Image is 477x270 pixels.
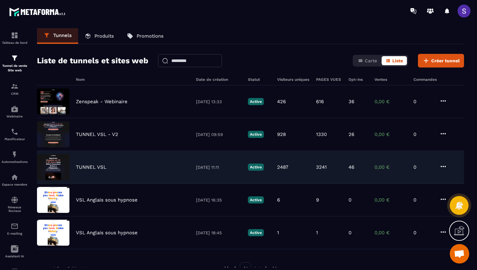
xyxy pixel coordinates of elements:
[2,100,28,123] a: automationsautomationsWebinaire
[2,232,28,235] p: E-mailing
[2,146,28,168] a: automationsautomationsAutomatisations
[120,28,170,44] a: Promotions
[248,77,271,82] h6: Statut
[277,99,286,104] p: 426
[2,254,28,258] p: Assistant IA
[382,56,407,65] button: Liste
[2,217,28,240] a: emailemailE-mailing
[2,64,28,73] p: Tunnel de vente Site web
[248,131,264,138] p: Active
[11,54,18,62] img: formation
[450,244,469,264] div: Ouvrir le chat
[2,191,28,217] a: social-networksocial-networkRéseaux Sociaux
[413,99,433,104] p: 0
[413,230,433,236] p: 0
[9,6,67,18] img: logo
[53,32,72,38] p: Tunnels
[374,164,407,170] p: 0,00 €
[11,31,18,39] img: formation
[374,77,407,82] h6: Ventes
[2,41,28,44] p: Tableau de bord
[418,54,464,67] button: Créer tunnel
[349,230,351,236] p: 0
[354,56,381,65] button: Carte
[349,164,354,170] p: 46
[349,197,351,203] p: 0
[37,187,69,213] img: image
[392,58,403,63] span: Liste
[11,128,18,136] img: scheduler
[349,131,354,137] p: 26
[316,164,327,170] p: 3241
[2,137,28,141] p: Planificateur
[196,77,241,82] h6: Date de création
[11,105,18,113] img: automations
[431,57,460,64] span: Créer tunnel
[137,33,164,39] p: Promotions
[374,131,407,137] p: 0,00 €
[277,77,310,82] h6: Visiteurs uniques
[2,183,28,186] p: Espace membre
[248,164,264,171] p: Active
[2,240,28,263] a: Assistant IA
[37,154,69,180] img: image
[316,197,319,203] p: 9
[37,121,69,147] img: image
[37,28,78,44] a: Tunnels
[196,99,241,104] p: [DATE] 13:33
[76,99,128,104] p: Zenspeak - Webinaire
[374,230,407,236] p: 0,00 €
[316,230,318,236] p: 1
[413,197,433,203] p: 0
[316,99,324,104] p: 616
[316,131,327,137] p: 1330
[78,28,120,44] a: Produits
[11,196,18,204] img: social-network
[2,205,28,213] p: Réseaux Sociaux
[37,220,69,246] img: image
[76,77,190,82] h6: Nom
[277,131,286,137] p: 928
[11,222,18,230] img: email
[374,99,407,104] p: 0,00 €
[37,89,69,115] img: image
[94,33,114,39] p: Produits
[76,164,106,170] p: TUNNEL VSL
[2,123,28,146] a: schedulerschedulerPlanificateur
[2,49,28,78] a: formationformationTunnel de vente Site web
[248,196,264,203] p: Active
[2,160,28,164] p: Automatisations
[76,197,138,203] p: VSL Anglais sous hypnose
[2,115,28,118] p: Webinaire
[413,77,437,82] h6: Commandes
[196,198,241,202] p: [DATE] 16:35
[11,173,18,181] img: automations
[2,27,28,49] a: formationformationTableau de bord
[349,77,368,82] h6: Opt-ins
[76,230,138,236] p: VSL Anglais sous hypnose
[365,58,377,63] span: Carte
[196,132,241,137] p: [DATE] 09:59
[413,164,433,170] p: 0
[2,78,28,100] a: formationformationCRM
[2,168,28,191] a: automationsautomationsEspace membre
[277,164,288,170] p: 2487
[76,131,118,137] p: TUNNEL VSL - V2
[349,99,354,104] p: 36
[413,131,433,137] p: 0
[248,98,264,105] p: Active
[11,151,18,158] img: automations
[37,54,148,67] h2: Liste de tunnels et sites web
[196,165,241,170] p: [DATE] 11:11
[316,77,342,82] h6: PAGES VUES
[11,82,18,90] img: formation
[374,197,407,203] p: 0,00 €
[248,229,264,236] p: Active
[277,230,279,236] p: 1
[196,230,241,235] p: [DATE] 18:45
[277,197,280,203] p: 6
[2,92,28,95] p: CRM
